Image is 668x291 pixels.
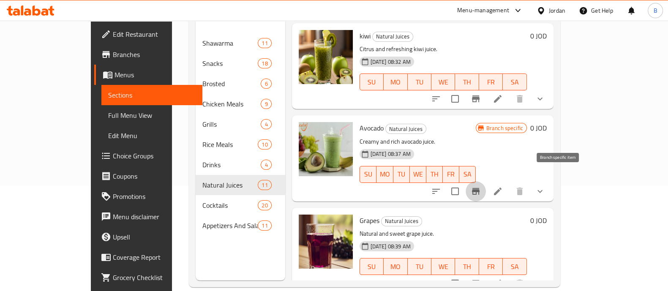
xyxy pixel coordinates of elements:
span: FR [483,76,499,88]
span: Chicken Meals [202,99,261,109]
span: TH [430,168,439,180]
span: 4 [261,120,271,128]
div: items [258,180,271,190]
button: sort-choices [426,181,446,201]
span: Grapes [360,214,379,227]
button: Branch-specific-item [466,89,486,109]
button: delete [510,89,530,109]
p: Citrus and refreshing kiwi juice. [360,44,527,54]
span: Appetizers And Salads [202,220,258,231]
div: items [258,139,271,150]
div: Rice Meals10 [196,134,285,155]
div: Natural Juices [372,32,413,42]
div: Snacks18 [196,53,285,73]
div: Appetizers And Salads11 [196,215,285,236]
button: WE [410,166,426,183]
button: SA [503,73,526,90]
button: TU [408,258,431,275]
span: Select to update [446,90,464,108]
img: Grapes [299,215,353,269]
div: items [258,220,271,231]
span: Rice Meals [202,139,258,150]
a: Upsell [94,227,202,247]
button: Branch-specific-item [466,181,486,201]
button: WE [431,73,455,90]
span: Sections [108,90,196,100]
a: Menu disclaimer [94,207,202,227]
button: delete [510,181,530,201]
span: MO [387,261,404,273]
span: 18 [258,60,271,68]
span: Snacks [202,58,258,68]
button: FR [443,166,459,183]
span: Branch specific [483,124,526,132]
span: Menu disclaimer [113,212,196,222]
h6: 0 JOD [530,30,547,42]
span: Menus [115,70,196,80]
span: TU [397,168,406,180]
button: TH [426,166,443,183]
span: SU [363,76,380,88]
div: Natural Juices [202,180,258,190]
nav: Menu sections [196,30,285,239]
div: Natural Juices [381,216,422,226]
button: SU [360,258,384,275]
span: 11 [258,181,271,189]
button: SU [360,166,376,183]
span: kiwi [360,30,371,42]
button: MO [384,73,407,90]
span: [DATE] 08:37 AM [367,150,414,158]
a: Sections [101,85,202,105]
span: Edit Restaurant [113,29,196,39]
div: items [261,119,271,129]
span: SU [363,168,373,180]
span: FR [446,168,456,180]
img: kiwi [299,30,353,84]
span: TU [411,76,428,88]
div: items [258,58,271,68]
span: Select to update [446,182,464,200]
button: TU [408,73,431,90]
div: Brosted6 [196,73,285,94]
button: WE [431,258,455,275]
a: Edit Restaurant [94,24,202,44]
h6: 0 JOD [530,215,547,226]
div: Cocktails20 [196,195,285,215]
span: [DATE] 08:32 AM [367,58,414,66]
span: WE [435,76,452,88]
a: Choice Groups [94,146,202,166]
button: TU [393,166,410,183]
button: MO [384,258,407,275]
button: sort-choices [426,89,446,109]
div: Chicken Meals9 [196,94,285,114]
span: B [653,6,657,15]
a: Branches [94,44,202,65]
button: SA [503,258,526,275]
div: Grills4 [196,114,285,134]
span: Coverage Report [113,252,196,262]
button: show more [530,89,550,109]
div: items [258,38,271,48]
div: Natural Juices [385,124,426,134]
span: WE [435,261,452,273]
span: Brosted [202,79,261,89]
span: 9 [261,100,271,108]
span: Edit Menu [108,131,196,141]
span: 10 [258,141,271,149]
button: FR [479,258,503,275]
svg: Show Choices [535,278,545,288]
div: items [261,79,271,89]
h6: 0 JOD [530,122,547,134]
span: TU [411,261,428,273]
div: Shawarma11 [196,33,285,53]
p: Natural and sweet grape juice. [360,228,527,239]
span: Cocktails [202,200,258,210]
p: Creamy and rich avocado juice. [360,136,476,147]
span: MO [380,168,390,180]
img: Avocado [299,122,353,176]
button: TH [455,73,479,90]
span: WE [413,168,423,180]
